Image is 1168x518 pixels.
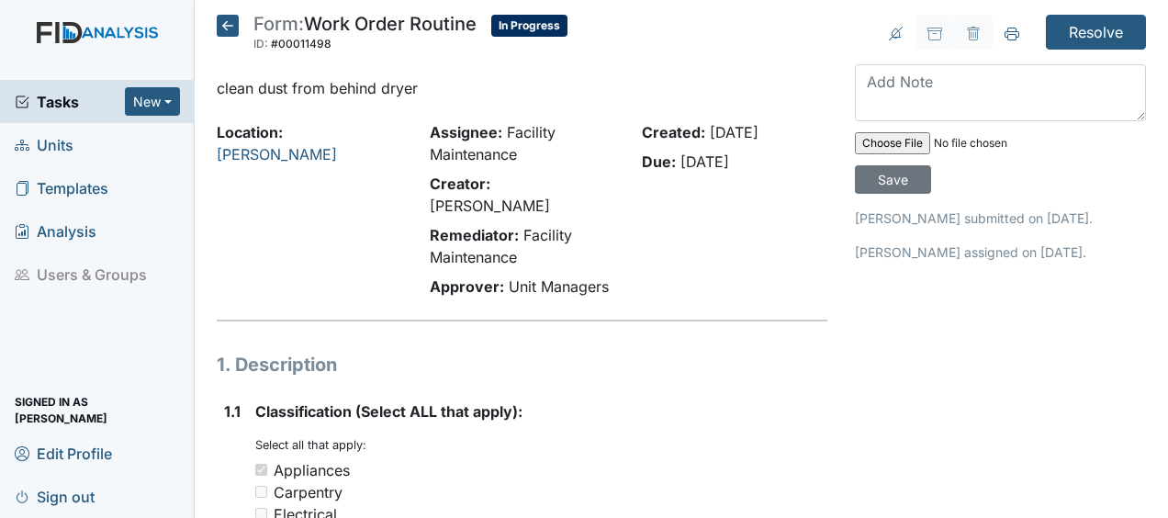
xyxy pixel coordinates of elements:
input: Appliances [255,464,267,476]
p: clean dust from behind dryer [217,77,827,99]
small: Select all that apply: [255,438,366,452]
strong: Assignee: [430,123,502,141]
span: ID: [253,37,268,51]
h1: 1. Description [217,351,827,378]
input: Resolve [1046,15,1146,50]
input: Save [855,165,931,194]
span: Form: [253,13,304,35]
span: Edit Profile [15,439,112,467]
span: [DATE] [680,152,729,171]
label: 1.1 [224,400,241,422]
input: Carpentry [255,486,267,498]
strong: Remediator: [430,226,519,244]
span: Units [15,130,73,159]
span: Classification (Select ALL that apply): [255,402,522,421]
div: Work Order Routine [253,15,477,55]
p: [PERSON_NAME] assigned on [DATE]. [855,242,1146,262]
strong: Due: [642,152,676,171]
span: Unit Managers [509,277,609,296]
div: Appliances [274,459,350,481]
div: Carpentry [274,481,343,503]
strong: Location: [217,123,283,141]
strong: Creator: [430,175,490,193]
span: Analysis [15,217,96,245]
span: In Progress [491,15,567,37]
button: New [125,87,180,116]
a: Tasks [15,91,125,113]
span: [DATE] [710,123,758,141]
span: Sign out [15,482,95,511]
span: Signed in as [PERSON_NAME] [15,396,180,424]
p: [PERSON_NAME] submitted on [DATE]. [855,208,1146,228]
strong: Created: [642,123,705,141]
span: Templates [15,174,108,202]
a: [PERSON_NAME] [217,145,337,163]
span: #00011498 [271,37,331,51]
strong: Approver: [430,277,504,296]
span: [PERSON_NAME] [430,197,550,215]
